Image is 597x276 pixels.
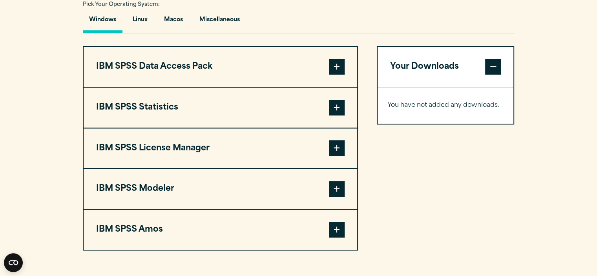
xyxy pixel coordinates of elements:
[387,100,504,111] p: You have not added any downloads.
[84,128,357,168] button: IBM SPSS License Manager
[83,11,122,33] button: Windows
[84,88,357,128] button: IBM SPSS Statistics
[378,47,514,87] button: Your Downloads
[158,11,189,33] button: Macos
[378,87,514,124] div: Your Downloads
[84,210,357,250] button: IBM SPSS Amos
[83,2,160,7] span: Pick Your Operating System:
[193,11,246,33] button: Miscellaneous
[4,253,23,272] button: Open CMP widget
[84,47,357,87] button: IBM SPSS Data Access Pack
[126,11,154,33] button: Linux
[84,169,357,209] button: IBM SPSS Modeler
